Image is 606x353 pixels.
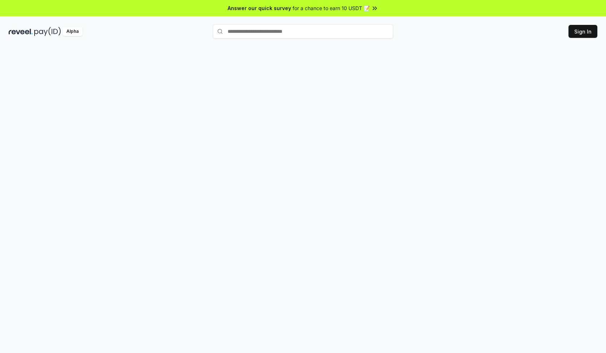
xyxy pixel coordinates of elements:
[293,4,370,12] span: for a chance to earn 10 USDT 📝
[568,25,597,38] button: Sign In
[228,4,291,12] span: Answer our quick survey
[34,27,61,36] img: pay_id
[9,27,33,36] img: reveel_dark
[62,27,83,36] div: Alpha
